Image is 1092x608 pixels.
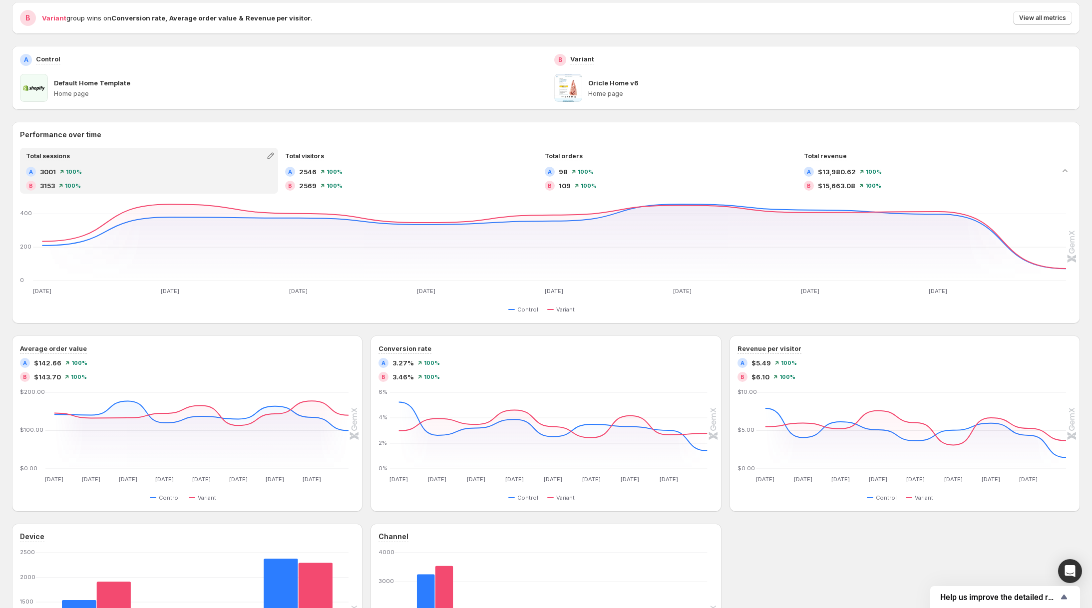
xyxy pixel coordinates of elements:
text: $200.00 [20,388,45,395]
text: $10.00 [737,388,757,395]
span: Control [159,494,180,502]
span: View all metrics [1019,14,1066,22]
button: Control [508,304,542,315]
img: Oricle Home v6 [554,74,582,102]
text: [DATE] [229,476,248,483]
span: 100 % [865,183,881,189]
text: $5.00 [737,427,754,434]
text: [DATE] [303,476,321,483]
text: 6% [378,388,387,395]
span: 3.27% [392,358,414,368]
text: [DATE] [389,476,408,483]
text: 2% [378,439,387,446]
text: [DATE] [33,288,51,295]
text: 2000 [20,574,35,581]
text: $0.00 [20,465,37,472]
text: [DATE] [192,476,211,483]
text: [DATE] [428,476,447,483]
text: [DATE] [906,476,925,483]
text: [DATE] [982,476,1000,483]
h2: B [381,374,385,380]
h2: B [807,183,811,189]
h2: Performance over time [20,130,1072,140]
span: 100 % [581,183,597,189]
span: 3153 [40,181,55,191]
span: 100 % [424,374,440,380]
text: [DATE] [545,288,563,295]
span: $5.49 [751,358,771,368]
text: 200 [20,243,31,250]
h2: B [23,374,27,380]
text: 4000 [378,549,394,556]
span: 100 % [71,374,87,380]
img: Default Home Template [20,74,48,102]
button: View all metrics [1013,11,1072,25]
span: Variant [556,494,575,502]
span: Total visitors [285,152,324,160]
text: [DATE] [544,476,562,483]
span: Variant [915,494,933,502]
text: $100.00 [20,427,43,434]
button: Collapse chart [1058,164,1072,178]
h2: A [288,169,292,175]
h2: A [381,360,385,366]
h3: Conversion rate [378,343,431,353]
text: 400 [20,210,32,217]
h2: A [23,360,27,366]
span: Control [876,494,897,502]
button: Variant [189,492,220,504]
span: 100 % [327,183,343,189]
span: 3.46% [392,372,414,382]
text: [DATE] [929,288,947,295]
text: [DATE] [583,476,601,483]
p: Control [36,54,60,64]
span: 100 % [779,374,795,380]
span: 100 % [327,169,343,175]
text: 1500 [20,598,33,605]
text: [DATE] [505,476,524,483]
span: Total orders [545,152,583,160]
h3: Revenue per visitor [737,343,801,353]
span: 100 % [65,183,81,189]
span: 100 % [66,169,82,175]
p: Home page [588,90,1072,98]
text: [DATE] [161,288,179,295]
button: Variant [906,492,937,504]
text: 2500 [20,549,35,556]
h2: A [807,169,811,175]
button: Show survey - Help us improve the detailed report for A/B campaigns [940,591,1070,603]
span: Total sessions [26,152,70,160]
span: 98 [559,167,568,177]
h3: Channel [378,532,408,542]
strong: Revenue per visitor [246,14,311,22]
p: Home page [54,90,538,98]
h2: B [740,374,744,380]
text: [DATE] [82,476,100,483]
span: Variant [556,305,575,313]
text: 0 [20,277,24,284]
span: Variant [198,494,216,502]
strong: , [165,14,167,22]
text: [DATE] [673,288,692,295]
strong: & [239,14,244,22]
text: [DATE] [801,288,819,295]
text: [DATE] [831,476,850,483]
span: $15,663.08 [818,181,855,191]
text: [DATE] [155,476,174,483]
p: Default Home Template [54,78,130,88]
span: 100 % [781,360,797,366]
text: $0.00 [737,465,755,472]
button: Control [508,492,542,504]
span: 109 [559,181,571,191]
button: Control [150,492,184,504]
span: 100 % [578,169,594,175]
h2: B [288,183,292,189]
text: [DATE] [869,476,887,483]
h3: Average order value [20,343,87,353]
span: 100 % [866,169,882,175]
h2: A [24,56,28,64]
text: [DATE] [119,476,137,483]
h2: A [548,169,552,175]
h2: B [25,13,30,23]
text: [DATE] [1019,476,1038,483]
